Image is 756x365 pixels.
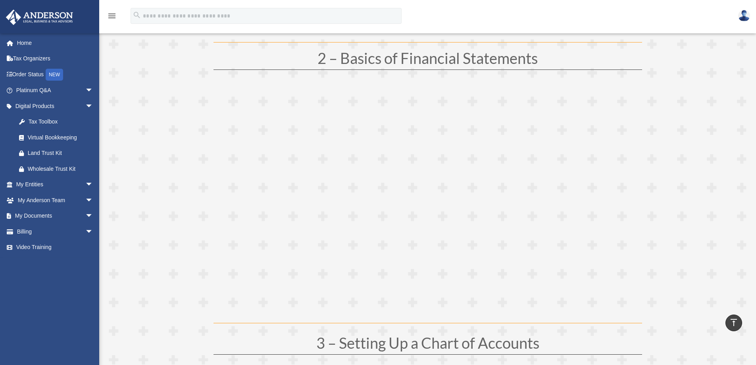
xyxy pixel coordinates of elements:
a: Digital Productsarrow_drop_down [6,98,105,114]
a: Billingarrow_drop_down [6,224,105,239]
div: Tax Toolbox [28,117,95,127]
span: arrow_drop_down [85,83,101,99]
div: Wholesale Trust Kit [28,164,95,174]
a: vertical_align_top [725,315,742,331]
iframe: Video 2 - Basics of Financial Statements [214,82,642,323]
h1: 3 – Setting Up a Chart of Accounts [214,335,642,354]
a: menu [107,14,117,21]
a: Home [6,35,105,51]
div: Virtual Bookkeeping [28,133,91,143]
a: Video Training [6,239,105,255]
a: Virtual Bookkeeping [11,129,101,145]
span: arrow_drop_down [85,98,101,114]
span: arrow_drop_down [85,224,101,240]
a: Order StatusNEW [6,66,105,83]
a: Land Trust Kit [11,145,105,161]
a: My Entitiesarrow_drop_down [6,177,105,193]
div: NEW [46,69,63,81]
span: arrow_drop_down [85,177,101,193]
a: Tax Organizers [6,51,105,67]
h1: 2 – Basics of Financial Statements [214,50,642,70]
div: Land Trust Kit [28,148,95,158]
a: My Documentsarrow_drop_down [6,208,105,224]
span: arrow_drop_down [85,208,101,224]
span: arrow_drop_down [85,192,101,209]
i: vertical_align_top [729,318,739,327]
a: Platinum Q&Aarrow_drop_down [6,83,105,98]
i: menu [107,11,117,21]
a: My Anderson Teamarrow_drop_down [6,192,105,208]
img: Anderson Advisors Platinum Portal [4,10,75,25]
img: User Pic [738,10,750,21]
i: search [133,11,141,19]
a: Wholesale Trust Kit [11,161,105,177]
a: Tax Toolbox [11,114,105,130]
